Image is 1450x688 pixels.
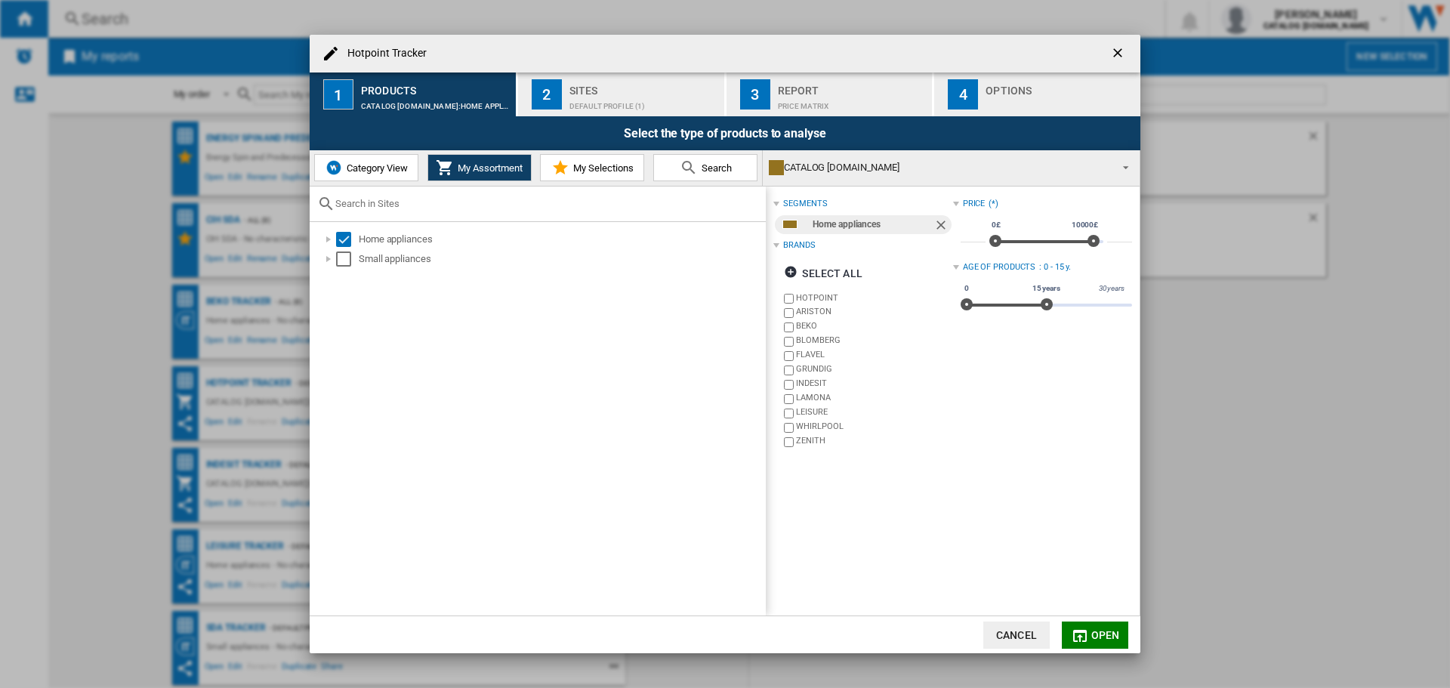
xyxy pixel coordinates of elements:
[1030,282,1063,295] span: 15 years
[325,159,343,177] img: wiser-icon-blue.png
[796,349,952,363] div: FLAVEL
[933,218,952,236] ng-md-icon: Remove
[962,282,971,295] span: 0
[963,261,1036,273] div: Age of products
[796,392,952,406] div: LAMONA
[796,320,952,335] div: BEKO
[740,79,770,110] div: 3
[989,219,1003,231] span: 0£
[361,94,510,110] div: CATALOG [DOMAIN_NAME]:Home appliances
[986,79,1134,94] div: Options
[343,162,408,174] span: Category View
[1104,39,1134,69] button: getI18NText('BUTTONS.CLOSE_DIALOG')
[314,154,418,181] button: Category View
[1062,622,1128,649] button: Open
[361,79,510,94] div: Products
[310,35,1140,654] md-dialog: Hotpoint Tracker ...
[769,157,1109,178] div: CATALOG [DOMAIN_NAME]
[796,421,952,435] div: WHIRLPOOL
[796,435,952,449] div: ZENITH
[454,162,523,174] span: My Assortment
[540,154,644,181] button: My Selections
[784,260,862,287] div: Select all
[427,154,532,181] button: My Assortment
[779,260,866,287] button: Select all
[784,394,794,404] input: brand.name
[653,154,757,181] button: Search
[310,116,1140,150] div: Select the type of products to analyse
[948,79,978,110] div: 4
[336,232,359,247] md-checkbox: Select
[778,79,927,94] div: Report
[784,337,794,347] input: brand.name
[934,73,1140,116] button: 4 Options
[813,215,933,234] div: Home appliances
[518,73,726,116] button: 2 Sites Default profile (1)
[1069,219,1100,231] span: 10000£
[796,363,952,378] div: GRUNDIG
[796,292,952,304] label: HOTPOINT
[783,239,815,251] div: Brands
[784,423,794,433] input: brand.name
[340,46,427,61] h4: Hotpoint Tracker
[698,162,732,174] span: Search
[1097,282,1127,295] span: 30 years
[784,366,794,375] input: brand.name
[783,198,827,210] div: segments
[784,351,794,361] input: brand.name
[335,198,758,209] input: Search in Sites
[359,251,764,267] div: Small appliances
[784,294,794,304] input: brand.name
[796,378,952,392] div: INDESIT
[1039,261,1132,273] div: : 0 - 15 y.
[1110,45,1128,63] ng-md-icon: getI18NText('BUTTONS.CLOSE_DIALOG')
[310,73,517,116] button: 1 Products CATALOG [DOMAIN_NAME]:Home appliances
[784,409,794,418] input: brand.name
[336,251,359,267] md-checkbox: Select
[796,406,952,421] div: LEISURE
[784,437,794,447] input: brand.name
[784,308,794,318] input: brand.name
[983,622,1050,649] button: Cancel
[323,79,353,110] div: 1
[569,79,718,94] div: Sites
[532,79,562,110] div: 2
[778,94,927,110] div: Price Matrix
[784,322,794,332] input: brand.name
[963,198,986,210] div: Price
[569,94,718,110] div: Default profile (1)
[796,335,952,349] div: BLOMBERG
[784,380,794,390] input: brand.name
[796,306,952,320] div: ARISTON
[727,73,934,116] button: 3 Report Price Matrix
[359,232,764,247] div: Home appliances
[569,162,634,174] span: My Selections
[1091,629,1120,641] span: Open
